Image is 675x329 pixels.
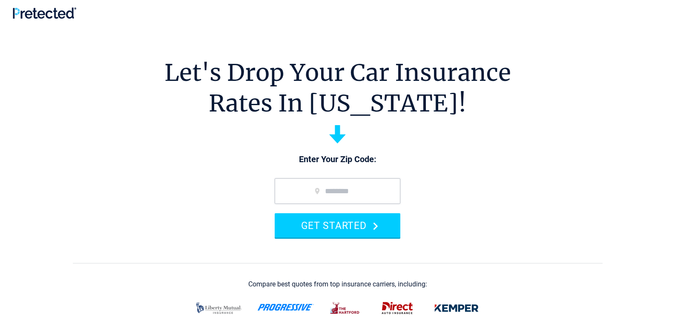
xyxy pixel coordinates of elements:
p: Enter Your Zip Code: [266,154,409,166]
img: kemper [428,297,485,319]
input: zip code [275,178,400,204]
div: Compare best quotes from top insurance carriers, including: [248,280,427,288]
img: thehartford [325,297,366,319]
img: direct [376,297,418,319]
h1: Let's Drop Your Car Insurance Rates In [US_STATE]! [164,57,511,119]
img: progressive [257,304,314,311]
img: liberty [191,297,247,319]
button: GET STARTED [275,213,400,237]
img: Pretected Logo [13,7,76,19]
